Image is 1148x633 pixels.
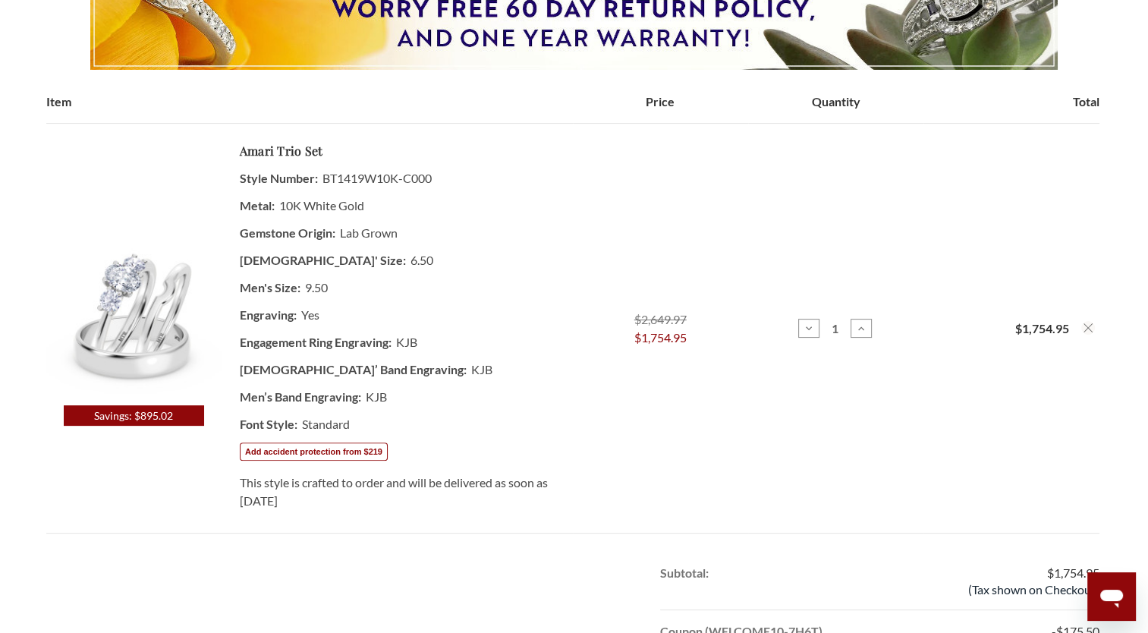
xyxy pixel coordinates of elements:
[240,274,555,301] dd: 9.50
[634,329,687,347] span: $1,754.95
[822,321,848,335] input: Amari 3/4 ct tw. Lab Grown Diamond Oval Solitaire Trio Set 10K White Gold
[1081,321,1095,335] button: Remove Amari 3/4 ct tw. Lab Grown Diamond Oval Solitaire Trio Set 10K White Gold from cart
[240,356,467,383] dt: [DEMOGRAPHIC_DATA]’ Band Engraving:
[240,219,335,247] dt: Gemstone Origin:
[240,329,555,356] dd: KJB
[748,93,923,124] th: Quantity
[240,301,297,329] dt: Engraving:
[634,312,687,326] span: $2,649.97
[967,582,1099,597] span: (Tax shown on Checkout)
[240,247,406,274] dt: [DEMOGRAPHIC_DATA]' Size:
[240,165,555,192] dd: BT1419W10K-C000
[46,231,221,405] img: Photo of Amari 3/4 ct tw. Lab Grown Oval Solitaire Trio Set 10K White Gold [BT1419W-C000]
[46,231,222,426] a: Savings: $895.02
[1015,321,1069,335] strong: $1,754.95
[240,383,361,411] dt: Men’s Band Engraving:
[240,142,323,160] a: Amari Trio Set
[240,274,300,301] dt: Men's Size:
[240,192,555,219] dd: 10K White Gold
[46,93,573,124] th: Item
[1046,565,1099,580] span: $1,754.95
[64,405,204,426] span: Savings: $895.02
[240,473,548,510] span: This style is crafted to order and will be delivered as soon as [DATE]
[240,411,555,438] dd: Standard
[240,192,275,219] dt: Metal:
[240,329,392,356] dt: Engagement Ring Engraving:
[240,301,555,329] dd: Yes
[240,383,555,411] dd: KJB
[573,93,748,124] th: Price
[923,93,1099,124] th: Total
[660,565,709,580] strong: Subtotal:
[240,219,555,247] dd: Lab Grown
[240,411,297,438] dt: Font Style:
[1087,572,1136,621] iframe: Button to launch messaging window, conversation in progress
[240,165,318,192] dt: Style Number:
